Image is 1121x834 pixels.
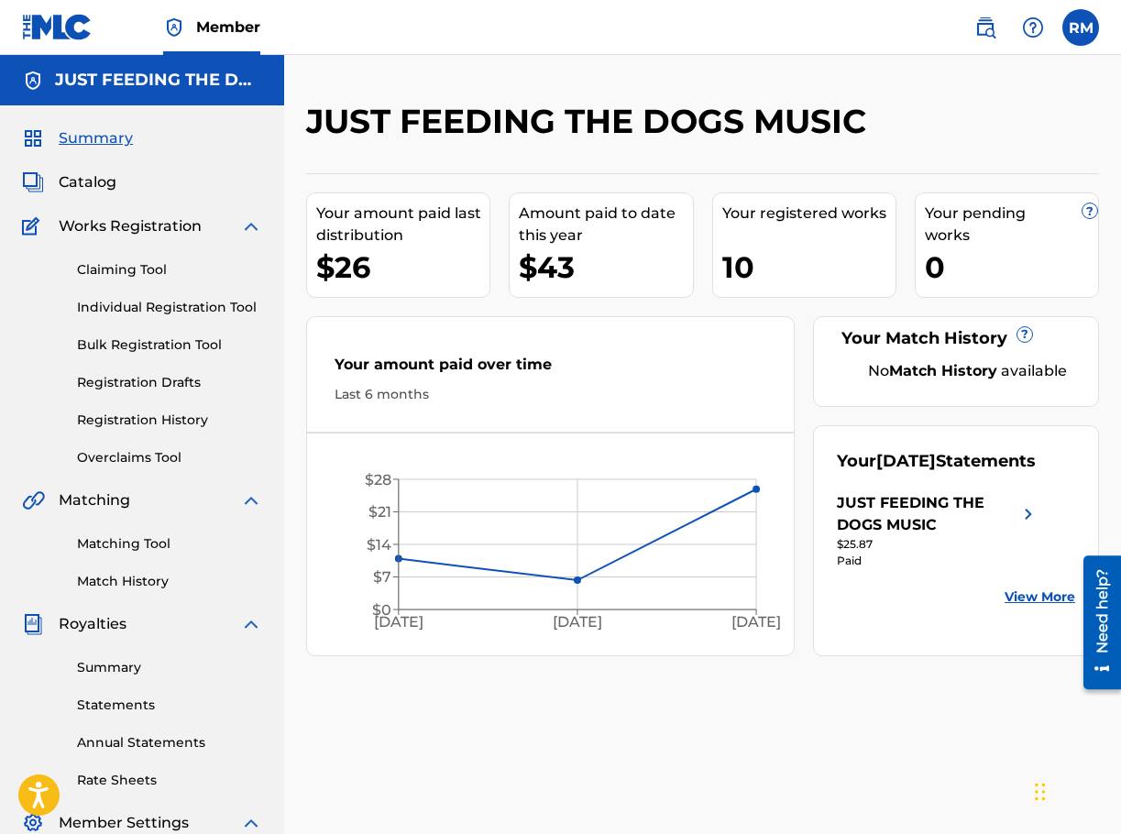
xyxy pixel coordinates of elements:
[22,14,93,40] img: MLC Logo
[1022,16,1044,38] img: help
[722,247,896,288] div: 10
[77,448,262,467] a: Overclaims Tool
[876,451,936,471] span: [DATE]
[22,127,44,149] img: Summary
[925,247,1098,288] div: 0
[59,613,126,635] span: Royalties
[365,471,391,488] tspan: $28
[837,449,1036,474] div: Your Statements
[59,812,189,834] span: Member Settings
[1015,9,1051,46] div: Help
[925,203,1098,247] div: Your pending works
[77,260,262,280] a: Claiming Tool
[163,16,185,38] img: Top Rightsholder
[1005,587,1075,607] a: View More
[373,568,391,586] tspan: $7
[240,812,262,834] img: expand
[22,171,116,193] a: CatalogCatalog
[22,489,45,511] img: Matching
[889,362,997,379] strong: Match History
[22,215,46,237] img: Works Registration
[77,733,262,752] a: Annual Statements
[1017,492,1039,536] img: right chevron icon
[306,101,875,142] h2: JUST FEEDING THE DOGS MUSIC
[59,127,133,149] span: Summary
[59,171,116,193] span: Catalog
[22,70,44,92] img: Accounts
[860,360,1075,382] div: No available
[22,613,44,635] img: Royalties
[77,335,262,355] a: Bulk Registration Tool
[335,354,766,385] div: Your amount paid over time
[77,572,262,591] a: Match History
[77,658,262,677] a: Summary
[837,326,1075,351] div: Your Match History
[519,203,692,247] div: Amount paid to date this year
[316,203,489,247] div: Your amount paid last distribution
[22,171,44,193] img: Catalog
[837,492,1039,569] a: JUST FEEDING THE DOGS MUSICright chevron icon$25.87Paid
[1035,764,1046,819] div: Drag
[1070,549,1121,697] iframe: Resource Center
[240,489,262,511] img: expand
[196,16,260,38] span: Member
[1083,203,1097,218] span: ?
[22,812,44,834] img: Member Settings
[367,536,391,554] tspan: $14
[1062,9,1099,46] div: User Menu
[722,203,896,225] div: Your registered works
[967,9,1004,46] a: Public Search
[77,696,262,715] a: Statements
[837,553,1039,569] div: Paid
[59,215,202,237] span: Works Registration
[240,215,262,237] img: expand
[974,16,996,38] img: search
[316,247,489,288] div: $26
[77,298,262,317] a: Individual Registration Tool
[837,492,1017,536] div: JUST FEEDING THE DOGS MUSIC
[1029,746,1121,834] iframe: Chat Widget
[59,489,130,511] span: Matching
[732,614,782,631] tspan: [DATE]
[372,601,391,619] tspan: $0
[837,536,1039,553] div: $25.87
[335,385,766,404] div: Last 6 months
[368,503,391,521] tspan: $21
[240,613,262,635] img: expand
[55,70,262,91] h5: JUST FEEDING THE DOGS MUSIC
[77,411,262,430] a: Registration History
[22,127,133,149] a: SummarySummary
[519,247,692,288] div: $43
[1017,327,1032,342] span: ?
[77,534,262,554] a: Matching Tool
[77,771,262,790] a: Rate Sheets
[77,373,262,392] a: Registration Drafts
[553,614,602,631] tspan: [DATE]
[374,614,423,631] tspan: [DATE]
